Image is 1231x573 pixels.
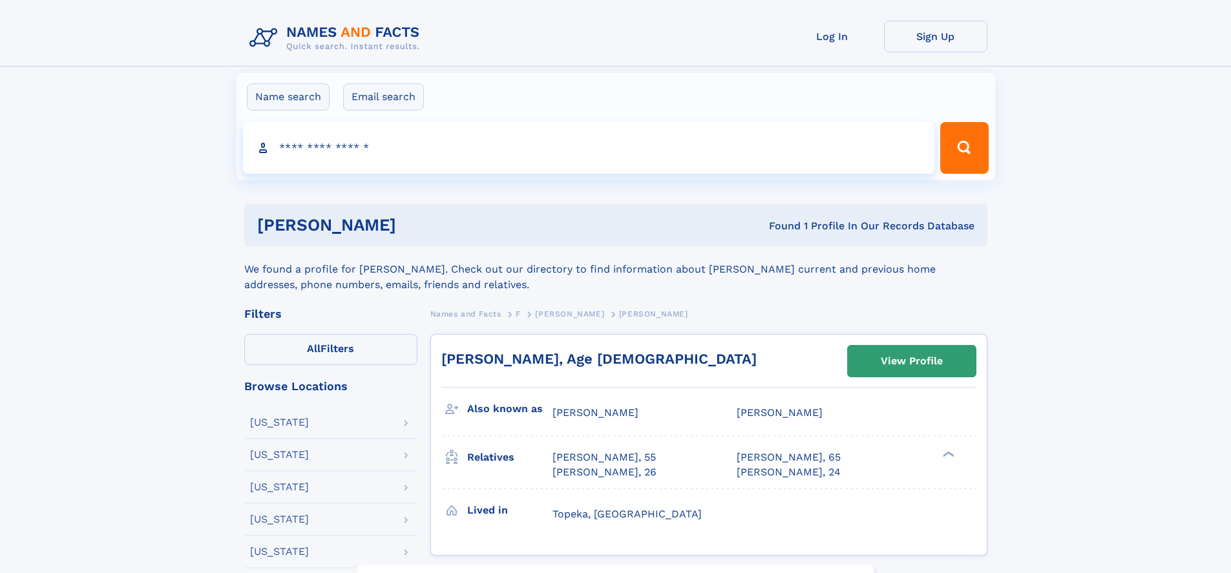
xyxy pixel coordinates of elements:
div: We found a profile for [PERSON_NAME]. Check out our directory to find information about [PERSON_N... [244,246,987,293]
a: Sign Up [884,21,987,52]
div: View Profile [881,346,943,376]
a: [PERSON_NAME], Age [DEMOGRAPHIC_DATA] [441,351,757,367]
button: Search Button [940,122,988,174]
a: [PERSON_NAME], 65 [737,450,841,464]
a: [PERSON_NAME], 26 [552,465,657,479]
span: [PERSON_NAME] [552,406,638,419]
h3: Relatives [467,446,552,468]
a: Log In [781,21,884,52]
label: Name search [247,83,330,110]
input: search input [243,122,935,174]
div: Found 1 Profile In Our Records Database [582,219,974,233]
a: F [516,306,521,322]
label: Filters [244,334,417,365]
div: Browse Locations [244,380,417,392]
span: [PERSON_NAME] [535,309,604,318]
a: [PERSON_NAME], 24 [737,465,841,479]
h3: Also known as [467,398,552,420]
a: View Profile [848,346,976,377]
div: [US_STATE] [250,417,309,428]
span: [PERSON_NAME] [619,309,688,318]
span: Topeka, [GEOGRAPHIC_DATA] [552,508,702,520]
a: [PERSON_NAME] [535,306,604,322]
span: [PERSON_NAME] [737,406,823,419]
a: [PERSON_NAME], 55 [552,450,656,464]
div: [US_STATE] [250,514,309,525]
div: [US_STATE] [250,450,309,460]
img: Logo Names and Facts [244,21,430,56]
div: Filters [244,308,417,320]
a: Names and Facts [430,306,501,322]
div: [US_STATE] [250,482,309,492]
div: [US_STATE] [250,547,309,557]
div: ❯ [940,450,955,459]
span: All [307,342,321,355]
span: F [516,309,521,318]
h3: Lived in [467,499,552,521]
label: Email search [343,83,424,110]
h1: [PERSON_NAME] [257,217,583,233]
